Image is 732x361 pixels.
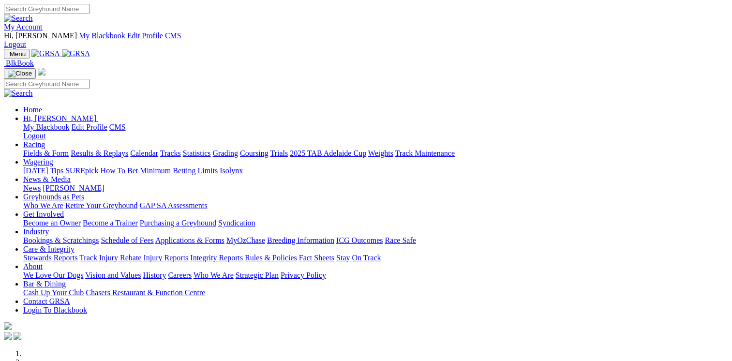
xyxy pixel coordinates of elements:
div: About [23,271,728,280]
img: GRSA [62,49,90,58]
a: Rules & Policies [245,254,297,262]
a: [PERSON_NAME] [43,184,104,192]
a: Hi, [PERSON_NAME] [23,114,98,122]
a: Racing [23,140,45,149]
a: CMS [109,123,126,131]
a: Statistics [183,149,211,157]
a: Breeding Information [267,236,334,244]
div: My Account [4,31,728,49]
a: Get Involved [23,210,64,218]
a: My Blackbook [79,31,125,40]
div: Greyhounds as Pets [23,201,728,210]
span: Menu [10,50,26,58]
a: Syndication [218,219,255,227]
a: Chasers Restaurant & Function Centre [86,288,205,297]
a: Track Maintenance [395,149,455,157]
a: Who We Are [23,201,63,210]
a: Trials [270,149,288,157]
a: ICG Outcomes [336,236,383,244]
div: News & Media [23,184,728,193]
a: [DATE] Tips [23,166,63,175]
a: Logout [4,40,26,48]
a: Injury Reports [143,254,188,262]
img: twitter.svg [14,332,21,340]
a: GAP SA Assessments [140,201,208,210]
a: Greyhounds as Pets [23,193,84,201]
div: Bar & Dining [23,288,728,297]
span: BlkBook [6,59,34,67]
a: Login To Blackbook [23,306,87,314]
a: Calendar [130,149,158,157]
a: SUREpick [65,166,98,175]
a: Grading [213,149,238,157]
a: MyOzChase [226,236,265,244]
a: Edit Profile [72,123,107,131]
img: logo-grsa-white.png [38,68,45,75]
a: 2025 TAB Adelaide Cup [290,149,366,157]
a: Careers [168,271,192,279]
a: History [143,271,166,279]
a: CMS [165,31,181,40]
a: Cash Up Your Club [23,288,84,297]
a: Privacy Policy [281,271,326,279]
input: Search [4,79,90,89]
a: My Account [4,23,43,31]
a: Fact Sheets [299,254,334,262]
a: Retire Your Greyhound [65,201,138,210]
a: Race Safe [385,236,416,244]
a: Minimum Betting Limits [140,166,218,175]
span: Hi, [PERSON_NAME] [4,31,77,40]
a: News [23,184,41,192]
a: Applications & Forms [155,236,224,244]
a: Vision and Values [85,271,141,279]
input: Search [4,4,90,14]
a: Coursing [240,149,269,157]
span: Hi, [PERSON_NAME] [23,114,96,122]
img: GRSA [31,49,60,58]
a: Integrity Reports [190,254,243,262]
a: Become an Owner [23,219,81,227]
div: Wagering [23,166,728,175]
a: Bookings & Scratchings [23,236,99,244]
div: Get Involved [23,219,728,227]
a: Care & Integrity [23,245,75,253]
a: Fields & Form [23,149,69,157]
img: Close [8,70,32,77]
a: Wagering [23,158,53,166]
a: Isolynx [220,166,243,175]
a: Bar & Dining [23,280,66,288]
div: Industry [23,236,728,245]
a: Weights [368,149,393,157]
a: Schedule of Fees [101,236,153,244]
a: Strategic Plan [236,271,279,279]
a: Tracks [160,149,181,157]
a: Edit Profile [127,31,163,40]
a: Track Injury Rebate [79,254,141,262]
img: logo-grsa-white.png [4,322,12,330]
a: Stewards Reports [23,254,77,262]
a: Purchasing a Greyhound [140,219,216,227]
div: Racing [23,149,728,158]
img: Search [4,89,33,98]
a: Logout [23,132,45,140]
div: Hi, [PERSON_NAME] [23,123,728,140]
a: Contact GRSA [23,297,70,305]
a: Stay On Track [336,254,381,262]
a: My Blackbook [23,123,70,131]
img: Search [4,14,33,23]
button: Toggle navigation [4,49,30,59]
a: Industry [23,227,49,236]
a: Results & Replays [71,149,128,157]
img: facebook.svg [4,332,12,340]
a: News & Media [23,175,71,183]
a: BlkBook [4,59,34,67]
a: About [23,262,43,271]
a: Home [23,105,42,114]
a: Become a Trainer [83,219,138,227]
button: Toggle navigation [4,68,36,79]
a: How To Bet [101,166,138,175]
div: Care & Integrity [23,254,728,262]
a: We Love Our Dogs [23,271,83,279]
a: Who We Are [194,271,234,279]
